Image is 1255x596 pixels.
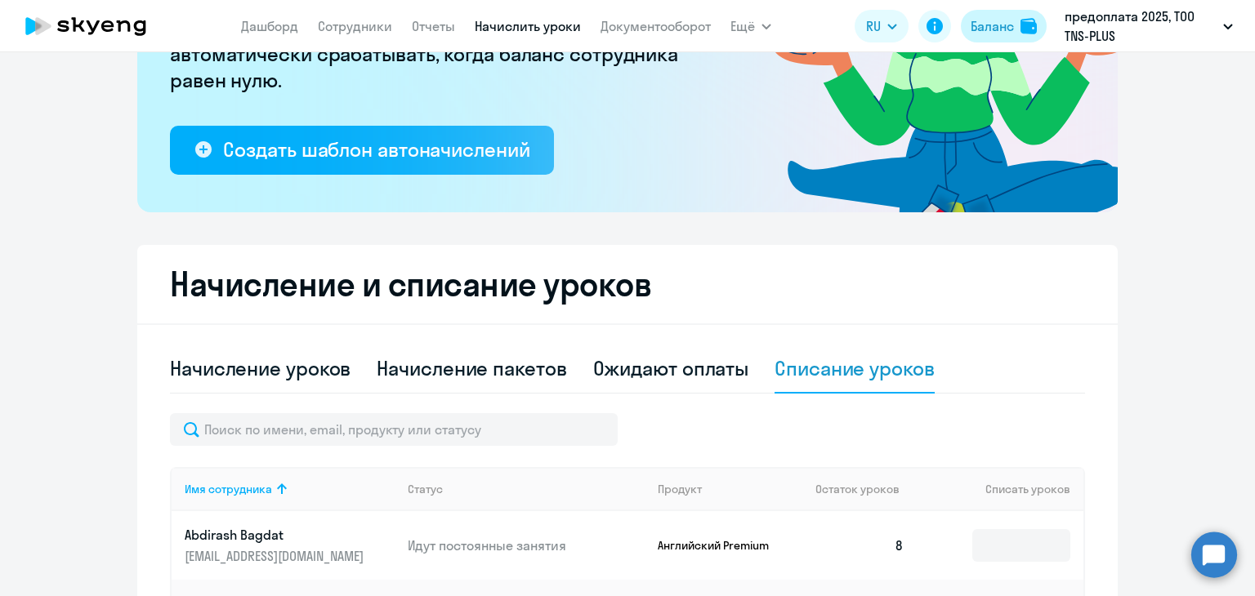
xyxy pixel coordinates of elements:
[185,526,368,544] p: Abdirash Bagdat
[170,265,1085,304] h2: Начисление и списание уроков
[408,482,443,496] div: Статус
[1021,18,1037,34] img: balance
[866,16,881,36] span: RU
[917,467,1083,511] th: Списать уроков
[1065,7,1217,46] p: предоплата 2025, ТОО TNS-PLUS
[802,511,917,580] td: 8
[855,10,909,42] button: RU
[223,136,529,162] div: Создать шаблон автоначислений
[408,482,645,496] div: Статус
[170,413,618,446] input: Поиск по имени, email, продукту или статусу
[185,547,368,565] p: [EMAIL_ADDRESS][DOMAIN_NAME]
[971,16,1014,36] div: Баланс
[185,482,395,496] div: Имя сотрудника
[593,355,749,381] div: Ожидают оплаты
[961,10,1047,42] button: Балансbalance
[815,482,900,496] span: Остаток уроков
[408,536,645,554] p: Идут постоянные занятия
[775,355,935,381] div: Списание уроков
[730,10,771,42] button: Ещё
[241,18,298,34] a: Дашборд
[815,482,917,496] div: Остаток уроков
[1056,7,1241,46] button: предоплата 2025, ТОО TNS-PLUS
[377,355,566,381] div: Начисление пакетов
[658,538,780,553] p: Английский Premium
[185,482,272,496] div: Имя сотрудника
[658,482,702,496] div: Продукт
[170,355,351,381] div: Начисление уроков
[412,18,455,34] a: Отчеты
[730,16,755,36] span: Ещё
[170,126,554,175] button: Создать шаблон автоначислений
[601,18,711,34] a: Документооборот
[658,482,803,496] div: Продукт
[185,526,395,565] a: Abdirash Bagdat[EMAIL_ADDRESS][DOMAIN_NAME]
[475,18,581,34] a: Начислить уроки
[318,18,392,34] a: Сотрудники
